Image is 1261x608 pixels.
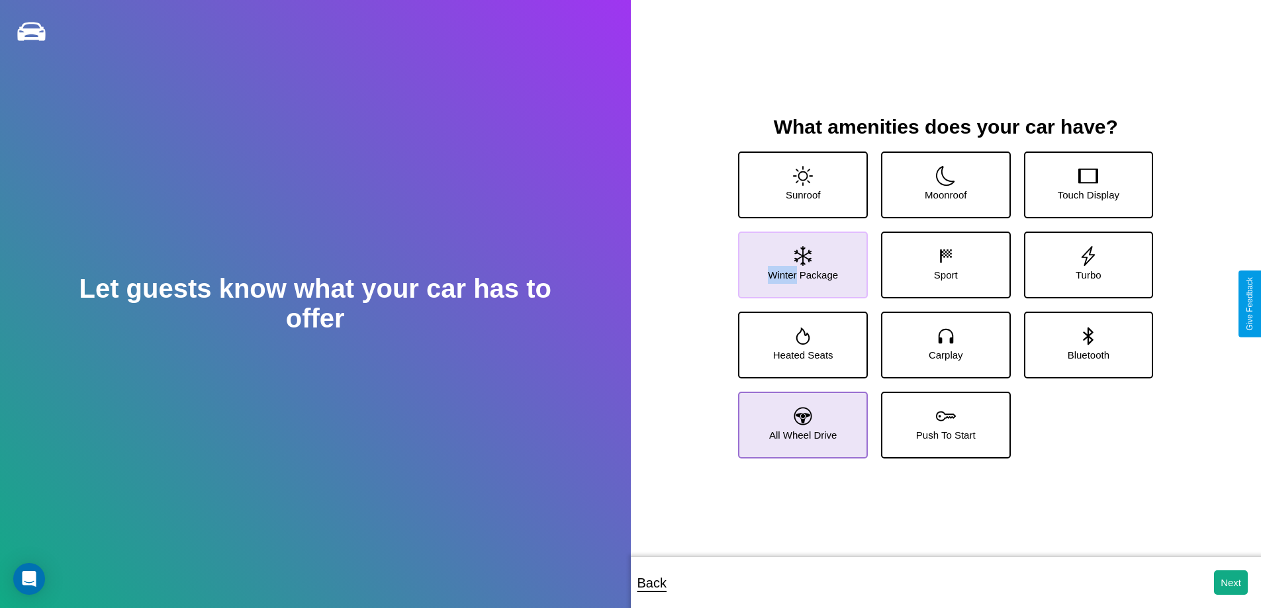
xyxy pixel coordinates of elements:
p: All Wheel Drive [769,426,837,444]
p: Carplay [929,346,963,364]
p: Turbo [1076,266,1101,284]
p: Back [637,571,667,595]
button: Next [1214,570,1248,595]
div: Open Intercom Messenger [13,563,45,595]
p: Touch Display [1058,186,1119,204]
p: Heated Seats [773,346,833,364]
p: Sport [934,266,958,284]
div: Give Feedback [1245,277,1254,331]
p: Moonroof [925,186,966,204]
h2: Let guests know what your car has to offer [63,274,567,333]
p: Winter Package [768,266,838,284]
p: Sunroof [786,186,821,204]
p: Push To Start [916,426,976,444]
p: Bluetooth [1068,346,1109,364]
h3: What amenities does your car have? [725,116,1166,138]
